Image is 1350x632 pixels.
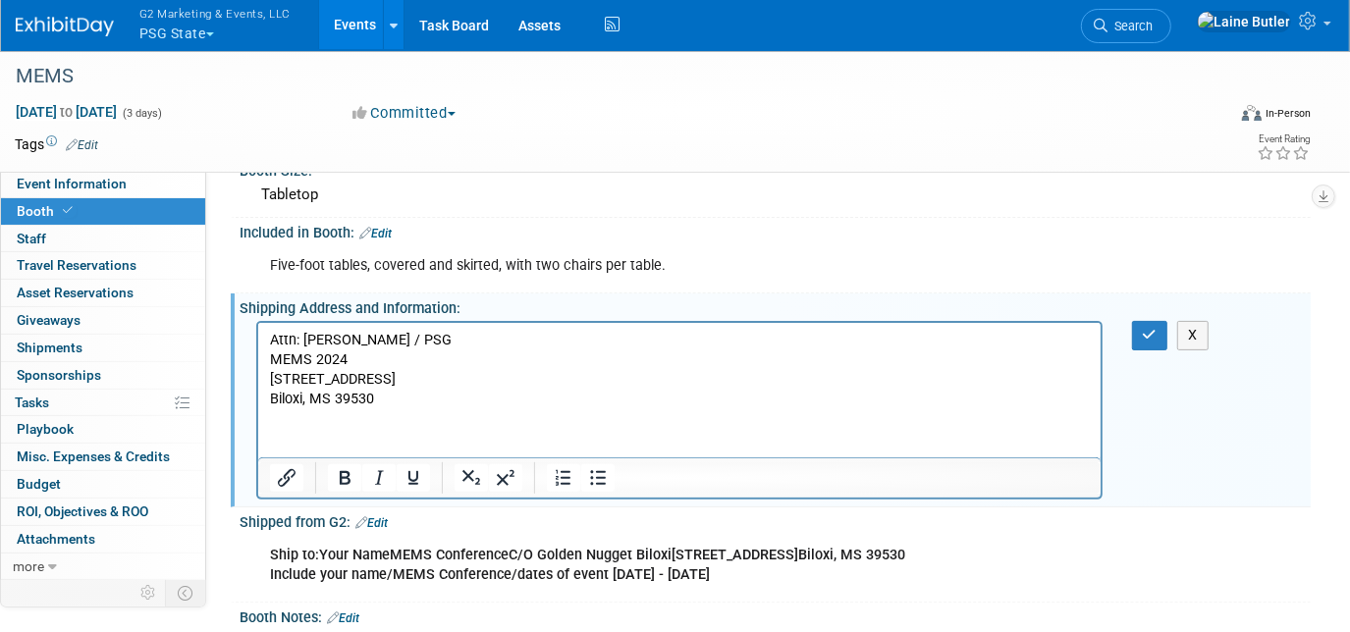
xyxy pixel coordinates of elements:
[240,218,1311,243] div: Included in Booth:
[581,464,615,492] button: Bullet list
[121,107,162,120] span: (3 days)
[254,180,1296,210] div: Tabletop
[13,558,44,574] span: more
[240,603,1311,628] div: Booth Notes:
[1265,106,1311,121] div: In-Person
[256,246,1103,286] div: Five-foot tables, covered and skirted, with two chairs per table.
[1,335,205,361] a: Shipments
[362,464,396,492] button: Italic
[17,503,148,519] span: ROI, Objectives & ROO
[455,464,488,492] button: Subscript
[1,526,205,553] a: Attachments
[489,464,522,492] button: Superscript
[1,444,205,470] a: Misc. Expenses & Credits
[9,59,1201,94] div: MEMS
[1257,134,1310,144] div: Event Rating
[1,553,205,580] a: more
[17,257,136,273] span: Travel Reservations
[166,580,206,606] td: Toggle Event Tabs
[798,547,905,563] b: Biloxi, MS 39530
[1,416,205,443] a: Playbook
[16,17,114,36] img: ExhibitDay
[1,171,205,197] a: Event Information
[66,138,98,152] a: Edit
[359,227,392,240] a: Edit
[17,367,101,383] span: Sponsorships
[1,471,205,498] a: Budget
[547,464,580,492] button: Numbered list
[1,252,205,279] a: Travel Reservations
[672,547,798,563] b: [STREET_ADDRESS]
[1,280,205,306] a: Asset Reservations
[1107,19,1153,33] span: Search
[17,421,74,437] span: Playbook
[355,516,388,530] a: Edit
[1177,321,1209,349] button: X
[17,531,95,547] span: Attachments
[509,547,672,563] b: C/O Golden Nugget Biloxi
[17,476,61,492] span: Budget
[1,362,205,389] a: Sponsorships
[1119,102,1311,132] div: Event Format
[258,323,1101,457] iframe: Rich Text Area
[1,390,205,416] a: Tasks
[390,547,509,563] b: MEMS Conference
[328,464,361,492] button: Bold
[17,312,81,328] span: Giveaways
[240,293,1311,318] div: Shipping Address and Information:
[270,566,710,583] b: Include your name/MEMS Conference/dates of event [DATE] - [DATE]
[57,104,76,120] span: to
[397,464,430,492] button: Underline
[347,103,463,124] button: Committed
[17,340,82,355] span: Shipments
[327,611,359,625] a: Edit
[15,103,118,121] span: [DATE] [DATE]
[15,134,98,154] td: Tags
[1,198,205,225] a: Booth
[132,580,166,606] td: Personalize Event Tab Strip
[270,464,303,492] button: Insert/edit link
[17,176,127,191] span: Event Information
[1,226,205,252] a: Staff
[1197,11,1291,32] img: Laine Butler
[319,547,390,563] b: Your Name
[139,3,291,24] span: G2 Marketing & Events, LLC
[240,507,1311,533] div: Shipped from G2:
[15,395,49,410] span: Tasks
[17,231,46,246] span: Staff
[1,499,205,525] a: ROI, Objectives & ROO
[1,307,205,334] a: Giveaways
[1081,9,1171,43] a: Search
[270,547,319,563] b: Ship to:
[17,285,134,300] span: Asset Reservations
[63,205,73,216] i: Booth reservation complete
[17,203,77,219] span: Booth
[17,448,170,464] span: Misc. Expenses & Credits
[1242,105,1262,121] img: Format-Inperson.png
